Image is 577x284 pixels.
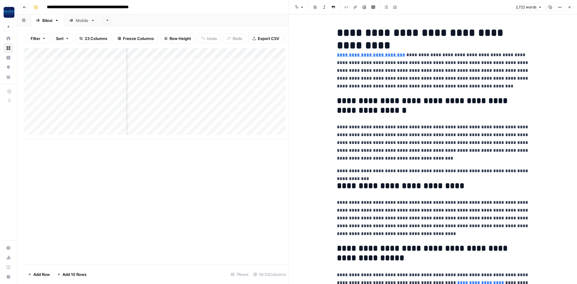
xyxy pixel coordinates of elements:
[513,3,545,11] button: 2,722 words
[233,35,242,41] span: Redo
[4,34,13,43] a: Home
[228,270,251,279] div: 7 Rows
[223,34,246,43] button: Redo
[4,253,13,262] a: Usage
[4,7,14,18] img: Rocket Pilots Logo
[42,17,52,23] div: Biloxi
[75,34,111,43] button: 23 Columns
[64,14,100,26] a: Mobile
[4,53,13,63] a: Insights
[4,72,13,82] a: Your Data
[63,271,87,277] span: Add 10 Rows
[197,34,221,43] button: Undo
[207,35,217,41] span: Undo
[52,34,73,43] button: Sort
[123,35,154,41] span: Freeze Columns
[249,34,283,43] button: Export CSV
[31,35,40,41] span: Filter
[76,17,88,23] div: Mobile
[114,34,158,43] button: Freeze Columns
[33,271,50,277] span: Add Row
[4,43,13,53] a: Browse
[4,272,13,282] button: Help + Support
[160,34,195,43] button: Row Height
[4,262,13,272] a: Learning Hub
[27,34,50,43] button: Filter
[4,5,13,20] button: Workspace: Rocket Pilots
[251,270,288,279] div: 14/23 Columns
[85,35,107,41] span: 23 Columns
[24,270,53,279] button: Add Row
[169,35,191,41] span: Row Height
[4,243,13,253] a: Settings
[31,14,64,26] a: Biloxi
[53,270,90,279] button: Add 10 Rows
[258,35,279,41] span: Export CSV
[516,5,536,10] span: 2,722 words
[56,35,64,41] span: Sort
[4,63,13,72] a: Opportunities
